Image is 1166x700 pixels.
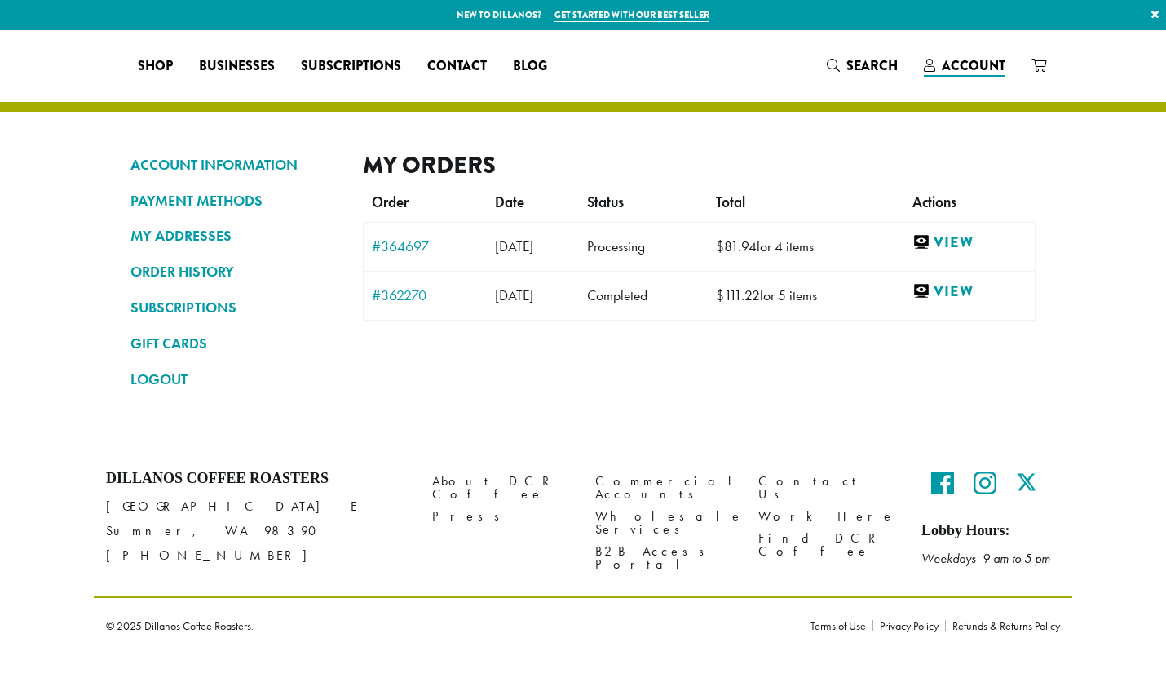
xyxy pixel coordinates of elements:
[130,366,338,393] a: LOGOUT
[125,53,186,79] a: Shop
[758,470,897,505] a: Contact Us
[595,470,734,505] a: Commercial Accounts
[587,193,624,211] span: Status
[372,288,479,303] a: #362270
[554,8,709,22] a: Get started with our best seller
[130,151,338,179] a: ACCOUNT INFORMATION
[427,56,487,77] span: Contact
[106,470,408,488] h4: Dillanos Coffee Roasters
[130,294,338,321] a: SUBSCRIPTIONS
[199,56,275,77] span: Businesses
[716,237,757,255] span: 81.94
[921,522,1060,540] h5: Lobby Hours:
[912,233,1027,253] a: View
[945,620,1060,631] a: Refunds & Returns Policy
[130,258,338,286] a: ORDER HISTORY
[432,506,571,528] a: Press
[495,286,533,304] span: [DATE]
[758,528,897,563] a: Find DCR Coffee
[130,151,338,406] nav: Account pages
[942,56,1005,75] span: Account
[130,330,338,357] a: GIFT CARDS
[579,271,708,320] td: Completed
[758,506,897,528] a: Work Here
[495,237,533,255] span: [DATE]
[138,56,173,77] span: Shop
[130,187,338,215] a: PAYMENT METHODS
[716,193,745,211] span: Total
[716,237,724,255] span: $
[814,52,911,79] a: Search
[716,286,760,304] span: 111.22
[372,239,479,254] a: #364697
[495,193,524,211] span: Date
[513,56,547,77] span: Blog
[595,541,734,576] a: B2B Access Portal
[130,222,338,250] a: MY ADDRESSES
[301,56,401,77] span: Subscriptions
[716,286,724,304] span: $
[872,620,945,631] a: Privacy Policy
[708,271,905,320] td: for 5 items
[846,56,898,75] span: Search
[708,222,905,271] td: for 4 items
[579,222,708,271] td: Processing
[912,281,1027,302] a: View
[363,151,1036,179] h2: My Orders
[106,620,786,631] p: © 2025 Dillanos Coffee Roasters.
[912,193,956,211] span: Actions
[432,470,571,505] a: About DCR Coffee
[595,506,734,541] a: Wholesale Services
[810,620,872,631] a: Terms of Use
[372,193,409,211] span: Order
[921,550,1050,567] em: Weekdays 9 am to 5 pm
[106,494,408,568] p: [GEOGRAPHIC_DATA] E Sumner, WA 98390 [PHONE_NUMBER]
